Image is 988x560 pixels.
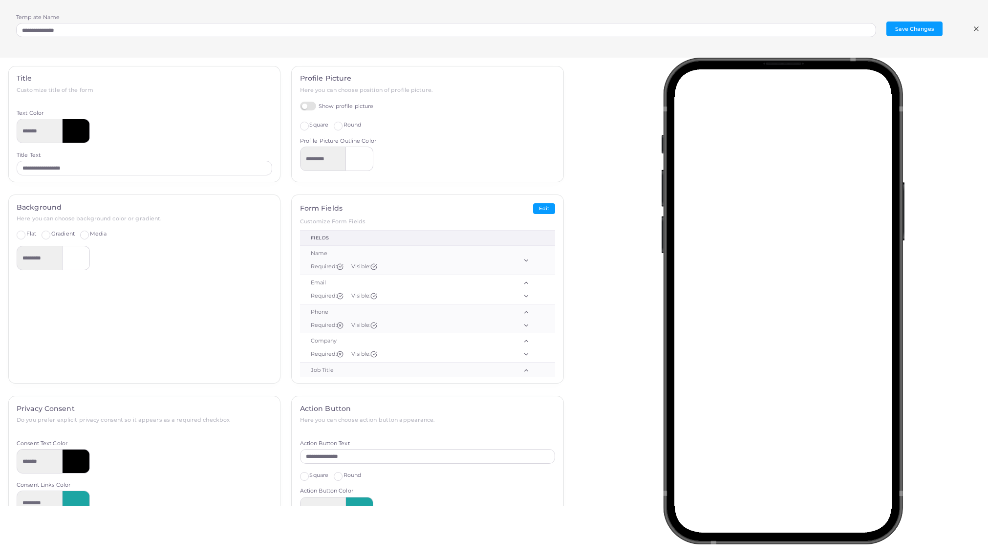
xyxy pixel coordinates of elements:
button: Save Changes [886,22,943,36]
h6: Customize Form Fields [300,218,556,225]
span: Visible: [351,322,377,328]
span: Required: [311,292,344,299]
h4: Form Fields [300,204,343,213]
span: Gradient [51,230,75,237]
span: Visible: [351,350,377,357]
label: Consent Links Color [17,481,70,489]
div: Job Title [311,366,487,374]
div: Company [311,337,487,345]
div: Phone [311,308,487,316]
label: Consent Text Color [17,440,67,448]
span: Round [344,472,362,478]
h4: Profile Picture [300,74,556,83]
th: Order [497,230,555,245]
span: Required: [311,263,344,270]
h6: Do you prefer explicit privacy consent so it appears as a required checkbox [17,417,272,423]
span: Required: [311,350,344,357]
span: Square [309,121,328,128]
span: Flat [26,230,36,237]
button: Edit [533,203,555,215]
div: Email [311,279,487,287]
div: Name [311,250,487,258]
label: Action Button Text [300,440,350,448]
span: Visible: [351,263,377,270]
label: Action Button Color [300,487,353,495]
h4: Privacy Consent [17,405,272,413]
h4: Title [17,74,272,83]
span: Round [344,121,362,128]
span: Media [90,230,107,237]
span: Visible: [351,292,377,299]
span: Square [309,472,328,478]
label: Show profile picture [300,102,374,111]
div: fields [311,235,487,241]
span: Required: [311,322,344,328]
h6: Here you can choose position of profile picture. [300,87,556,93]
h4: Background [17,203,272,212]
label: Text Color [17,109,43,117]
label: Title Text [17,151,41,159]
h6: Customize title of the form [17,87,272,93]
label: Profile Picture Outline Color [300,137,376,145]
h6: Here you can choose action button appearance. [300,417,556,423]
h4: Action Button [300,405,556,413]
label: Template Name [16,14,60,22]
h6: Here you can choose background color or gradient. [17,215,272,222]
